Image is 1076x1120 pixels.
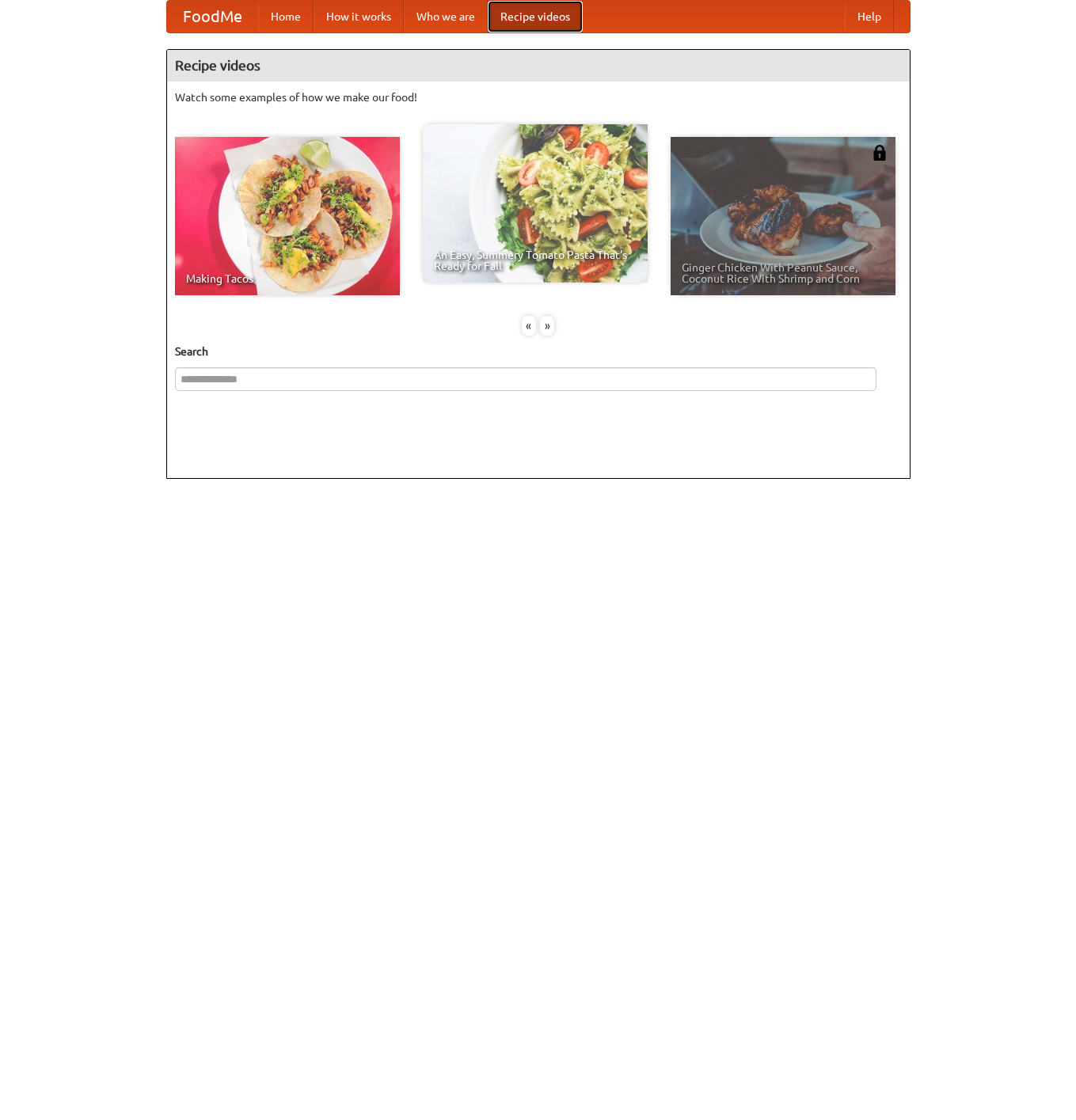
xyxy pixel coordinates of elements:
a: Who we are [404,1,488,32]
a: FoodMe [167,1,258,32]
a: How it works [314,1,404,32]
a: Making Tacos [175,137,400,295]
h4: Recipe videos [167,50,910,82]
div: « [522,316,536,336]
p: Watch some examples of how we make our food! [175,89,902,105]
a: Recipe videos [488,1,583,32]
img: 483408.png [872,145,888,161]
span: An Easy, Summery Tomato Pasta That's Ready for Fall [434,249,637,271]
a: Home [258,1,314,32]
a: An Easy, Summery Tomato Pasta That's Ready for Fall [423,124,648,283]
a: Help [845,1,894,32]
div: » [540,316,554,336]
h5: Search [175,344,902,359]
span: Making Tacos [186,273,389,284]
